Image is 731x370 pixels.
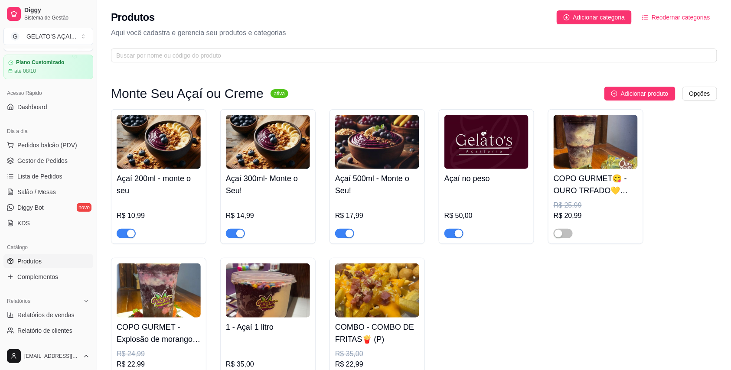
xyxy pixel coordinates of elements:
img: product-image [117,263,201,318]
a: KDS [3,216,93,230]
a: Relatório de clientes [3,324,93,338]
span: Reodernar categorias [652,13,710,22]
div: R$ 24,99 [117,349,201,359]
span: Diggy [24,6,90,14]
div: R$ 35,00 [335,349,419,359]
div: GELATO'S AÇAI ... [26,32,76,41]
span: Adicionar produto [621,89,669,98]
h3: Monte Seu Açaí ou Creme [111,88,264,99]
span: Relatórios [7,298,30,305]
span: Salão / Mesas [17,188,56,196]
div: R$ 25,99 [554,200,638,211]
input: Buscar por nome ou código do produto [116,51,705,60]
span: Sistema de Gestão [24,14,90,21]
span: Adicionar categoria [573,13,625,22]
h4: Açaí 300ml- Monte o Seu! [226,172,310,197]
div: R$ 20,99 [554,211,638,221]
h4: Açaí 200ml - monte o seu [117,172,201,197]
a: DiggySistema de Gestão [3,3,93,24]
div: R$ 50,00 [444,211,529,221]
div: R$ 10,99 [117,211,201,221]
div: R$ 14,99 [226,211,310,221]
img: product-image [226,263,310,318]
span: plus-circle [611,91,617,97]
a: Relatório de mesas [3,339,93,353]
a: Salão / Mesas [3,185,93,199]
sup: ativa [271,89,288,98]
h2: Produtos [111,10,155,24]
h4: 1 - Açaí 1 litro [226,321,310,333]
h4: COPO GURMET😋 - OURO TRFADO💛 500ml [554,172,638,197]
span: G [11,32,20,41]
span: Gestor de Pedidos [17,156,68,165]
button: Adicionar categoria [557,10,632,24]
span: ordered-list [642,14,648,20]
img: product-image [554,115,638,169]
a: Relatórios de vendas [3,308,93,322]
h4: Açaí 500ml - Monte o Seu! [335,172,419,197]
img: product-image [117,115,201,169]
span: Pedidos balcão (PDV) [17,141,77,149]
span: Diggy Bot [17,203,44,212]
img: product-image [444,115,529,169]
div: Catálogo [3,240,93,254]
div: Dia a dia [3,124,93,138]
div: R$ 17,99 [335,211,419,221]
span: Lista de Pedidos [17,172,62,181]
span: KDS [17,219,30,227]
span: [EMAIL_ADDRESS][DOMAIN_NAME] [24,353,79,360]
a: Dashboard [3,100,93,114]
article: Plano Customizado [16,59,64,66]
span: plus-circle [564,14,570,20]
div: R$ 35,00 [226,359,310,370]
button: [EMAIL_ADDRESS][DOMAIN_NAME] [3,346,93,367]
img: product-image [335,115,419,169]
span: Produtos [17,257,42,266]
div: Acesso Rápido [3,86,93,100]
h4: Açaí no peso [444,172,529,185]
button: Opções [682,87,717,101]
a: Lista de Pedidos [3,169,93,183]
div: R$ 22,99 [117,359,201,370]
span: Relatório de clientes [17,326,72,335]
button: Reodernar categorias [635,10,717,24]
button: Adicionar produto [604,87,676,101]
span: Complementos [17,273,58,281]
div: R$ 22,99 [335,359,419,370]
a: Diggy Botnovo [3,201,93,214]
img: product-image [226,115,310,169]
img: product-image [335,263,419,318]
a: Complementos [3,270,93,284]
span: Opções [689,89,710,98]
a: Produtos [3,254,93,268]
h4: COMBO - COMBO DE FRITAS🍟 (P) [335,321,419,345]
p: Aqui você cadastra e gerencia seu produtos e categorias [111,28,717,38]
span: Relatórios de vendas [17,311,75,319]
article: até 08/10 [14,68,36,75]
a: Gestor de Pedidos [3,154,93,168]
button: Pedidos balcão (PDV) [3,138,93,152]
button: Select a team [3,28,93,45]
span: Dashboard [17,103,47,111]
span: Relatório de mesas [17,342,70,351]
a: Plano Customizadoaté 08/10 [3,55,93,79]
h4: COPO GURMET - Explosão de morango ✨🍓 [117,321,201,345]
